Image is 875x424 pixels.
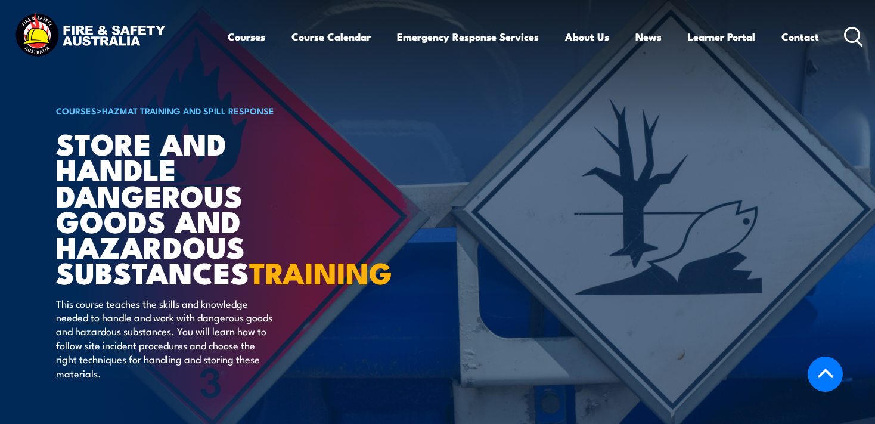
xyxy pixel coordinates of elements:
a: News [635,21,662,52]
h6: > [56,103,350,117]
a: HAZMAT Training and Spill Response [102,104,274,117]
a: Courses [228,21,265,52]
a: About Us [565,21,609,52]
a: Course Calendar [291,21,371,52]
strong: TRAINING [249,249,392,295]
h1: Store And Handle Dangerous Goods and Hazardous Substances [56,130,350,284]
a: Contact [781,21,819,52]
p: This course teaches the skills and knowledge needed to handle and work with dangerous goods and h... [56,296,274,380]
a: Learner Portal [688,21,755,52]
a: COURSES [56,104,97,117]
a: Emergency Response Services [397,21,539,52]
